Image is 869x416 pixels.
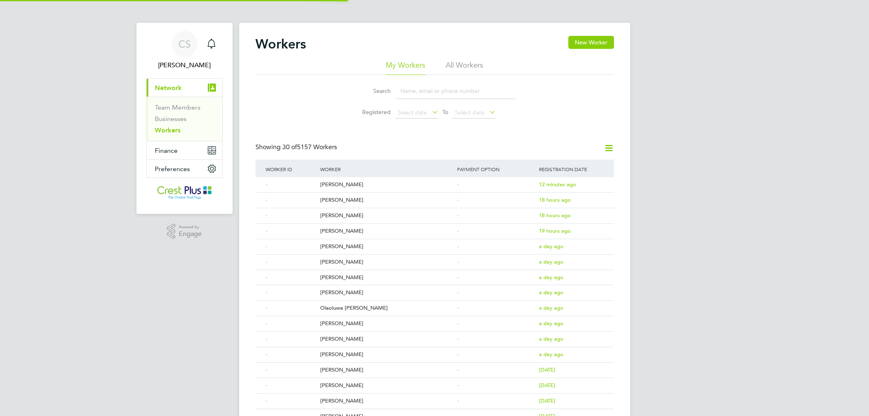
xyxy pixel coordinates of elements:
[147,160,222,178] button: Preferences
[318,347,455,362] div: [PERSON_NAME]
[318,285,455,300] div: [PERSON_NAME]
[155,103,200,111] a: Team Members
[264,362,606,369] a: -[PERSON_NAME]-[DATE]
[264,255,318,270] div: -
[318,363,455,378] div: [PERSON_NAME]
[455,109,484,116] span: Select date
[264,363,318,378] div: -
[264,316,318,331] div: -
[354,108,391,116] label: Registered
[440,107,451,117] span: To
[264,239,606,246] a: -[PERSON_NAME]-a day ago
[455,363,537,378] div: -
[318,177,455,192] div: [PERSON_NAME]
[157,186,211,199] img: crestplusoperations-logo-retina.png
[455,239,537,254] div: -
[155,84,182,92] span: Network
[264,331,606,338] a: -[PERSON_NAME]-a day ago
[255,143,339,152] div: Showing
[255,36,306,52] h2: Workers
[147,97,222,141] div: Network
[264,347,606,354] a: -[PERSON_NAME]-a day ago
[264,208,606,215] a: -[PERSON_NAME]-18 hours ago
[264,254,606,261] a: -[PERSON_NAME]-a day ago
[264,223,606,230] a: -[PERSON_NAME]-19 hours ago
[264,393,606,400] a: -[PERSON_NAME]-[DATE]
[539,227,571,234] span: 19 hours ago
[146,31,223,70] a: CS[PERSON_NAME]
[455,332,537,347] div: -
[155,147,178,154] span: Finance
[318,301,455,316] div: Olaoluwa [PERSON_NAME]
[155,126,180,134] a: Workers
[264,193,318,208] div: -
[264,177,318,192] div: -
[539,196,571,203] span: 18 hours ago
[264,378,606,385] a: -[PERSON_NAME]-[DATE]
[539,243,563,250] span: a day ago
[179,231,202,238] span: Engage
[455,208,537,223] div: -
[568,36,614,49] button: New Worker
[264,270,318,285] div: -
[264,316,606,323] a: -[PERSON_NAME]-a day ago
[264,301,318,316] div: -
[264,224,318,239] div: -
[539,397,555,404] span: [DATE]
[318,332,455,347] div: [PERSON_NAME]
[264,409,606,416] a: -[PERSON_NAME]-[DATE]
[155,165,190,173] span: Preferences
[264,239,318,254] div: -
[539,366,555,373] span: [DATE]
[455,224,537,239] div: -
[264,300,606,307] a: -Olaoluwa [PERSON_NAME]-a day ago
[318,160,455,178] div: Worker
[539,351,563,358] span: a day ago
[282,143,297,151] span: 30 of
[147,141,222,159] button: Finance
[264,378,318,393] div: -
[455,270,537,285] div: -
[539,274,563,281] span: a day ago
[264,285,606,292] a: -[PERSON_NAME]-a day ago
[318,270,455,285] div: [PERSON_NAME]
[318,378,455,393] div: [PERSON_NAME]
[318,208,455,223] div: [PERSON_NAME]
[264,332,318,347] div: -
[318,193,455,208] div: [PERSON_NAME]
[455,347,537,362] div: -
[318,239,455,254] div: [PERSON_NAME]
[455,394,537,409] div: -
[539,289,563,296] span: a day ago
[455,255,537,270] div: -
[264,160,318,178] div: Worker ID
[136,23,233,214] nav: Main navigation
[455,285,537,300] div: -
[264,177,606,184] a: -[PERSON_NAME]-12 minutes ago
[539,382,555,389] span: [DATE]
[455,160,537,178] div: Payment Option
[537,160,605,178] div: Registration Date
[264,285,318,300] div: -
[455,193,537,208] div: -
[179,224,202,231] span: Powered by
[446,60,483,75] li: All Workers
[318,255,455,270] div: [PERSON_NAME]
[398,109,427,116] span: Select date
[264,192,606,199] a: -[PERSON_NAME]-18 hours ago
[264,208,318,223] div: -
[264,347,318,362] div: -
[178,39,191,49] span: CS
[539,181,576,188] span: 12 minutes ago
[146,60,223,70] span: Charlotte Shearer
[539,258,563,265] span: a day ago
[318,394,455,409] div: [PERSON_NAME]
[147,79,222,97] button: Network
[539,212,571,219] span: 18 hours ago
[264,394,318,409] div: -
[167,224,202,239] a: Powered byEngage
[318,316,455,331] div: [PERSON_NAME]
[539,320,563,327] span: a day ago
[539,304,563,311] span: a day ago
[318,224,455,239] div: [PERSON_NAME]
